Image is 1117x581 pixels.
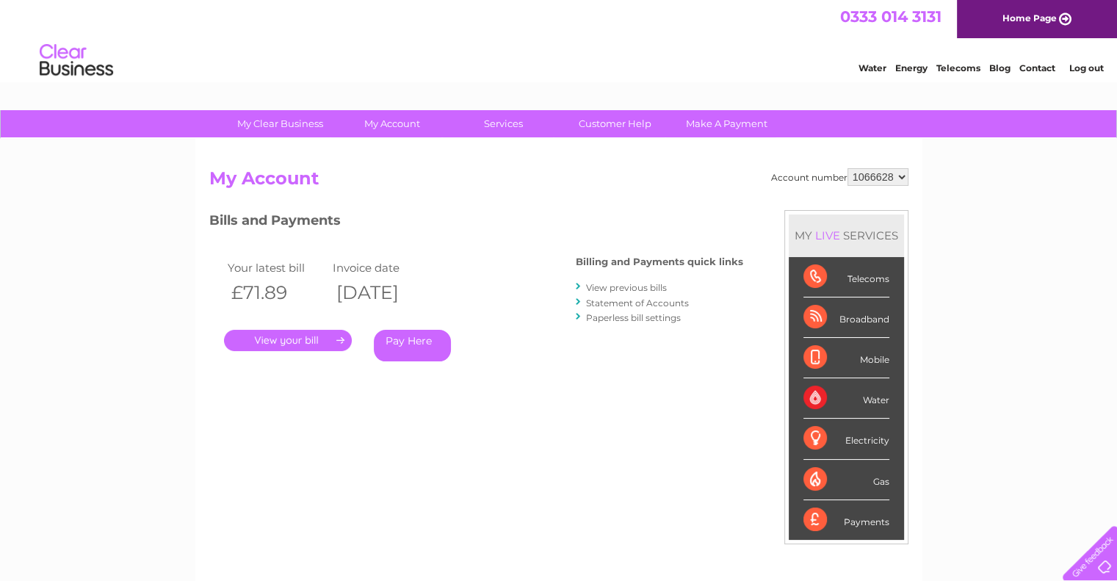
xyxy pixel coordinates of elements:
a: Blog [989,62,1011,73]
a: View previous bills [586,282,667,293]
a: Telecoms [936,62,980,73]
div: LIVE [812,228,843,242]
div: MY SERVICES [789,214,904,256]
div: Electricity [803,419,889,459]
h3: Bills and Payments [209,210,743,236]
div: Payments [803,500,889,540]
img: logo.png [39,38,114,83]
a: My Account [331,110,452,137]
div: Broadband [803,297,889,338]
h2: My Account [209,168,908,196]
div: Mobile [803,338,889,378]
a: Water [858,62,886,73]
a: Log out [1069,62,1103,73]
a: Customer Help [554,110,676,137]
a: . [224,330,352,351]
a: Energy [895,62,928,73]
a: 0333 014 3131 [840,7,941,26]
a: Paperless bill settings [586,312,681,323]
h4: Billing and Payments quick links [576,256,743,267]
th: £71.89 [224,278,330,308]
div: Water [803,378,889,419]
a: Services [443,110,564,137]
th: [DATE] [329,278,435,308]
a: Contact [1019,62,1055,73]
div: Telecoms [803,257,889,297]
div: Clear Business is a trading name of Verastar Limited (registered in [GEOGRAPHIC_DATA] No. 3667643... [212,8,906,71]
a: My Clear Business [220,110,341,137]
div: Account number [771,168,908,186]
div: Gas [803,460,889,500]
a: Statement of Accounts [586,297,689,308]
td: Your latest bill [224,258,330,278]
td: Invoice date [329,258,435,278]
a: Pay Here [374,330,451,361]
a: Make A Payment [666,110,787,137]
